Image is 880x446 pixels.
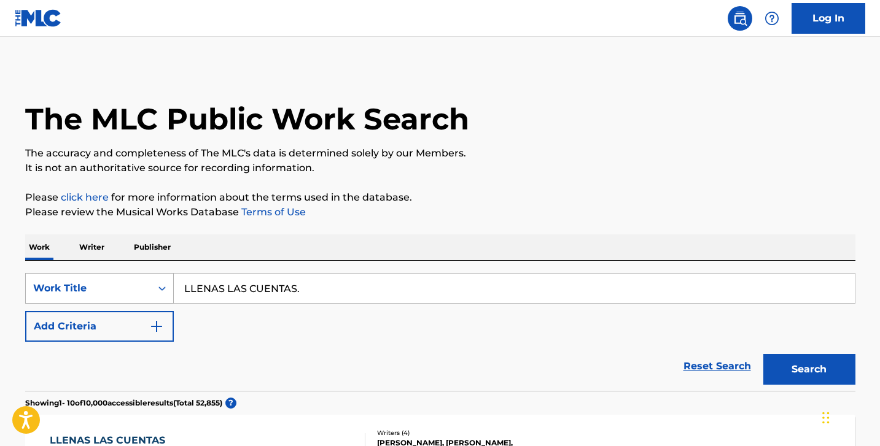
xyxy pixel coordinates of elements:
p: It is not an authoritative source for recording information. [25,161,855,175]
img: search [733,11,747,26]
p: Writer [76,234,108,260]
form: Search Form [25,273,855,391]
a: Reset Search [677,353,757,380]
div: Help [760,6,784,31]
p: The accuracy and completeness of The MLC's data is determined solely by our Members. [25,146,855,161]
img: 9d2ae6d4665cec9f34b9.svg [149,319,164,334]
h1: The MLC Public Work Search [25,101,469,137]
div: Writers ( 4 ) [377,428,563,437]
div: Drag [822,399,830,436]
a: Log In [792,3,865,34]
img: help [765,11,779,26]
div: Work Title [33,281,144,296]
a: click here [61,191,109,203]
a: Terms of Use [239,206,306,218]
button: Search [763,354,855,385]
p: Please for more information about the terms used in the database. [25,190,855,205]
img: MLC Logo [15,9,62,27]
p: Please review the Musical Works Database [25,205,855,220]
p: Work [25,234,53,260]
span: ? [225,398,236,409]
iframe: Chat Widget [819,387,880,446]
p: Publisher [130,234,174,260]
button: Add Criteria [25,311,174,342]
p: Showing 1 - 10 of 10,000 accessible results (Total 52,855 ) [25,398,222,409]
a: Public Search [728,6,752,31]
